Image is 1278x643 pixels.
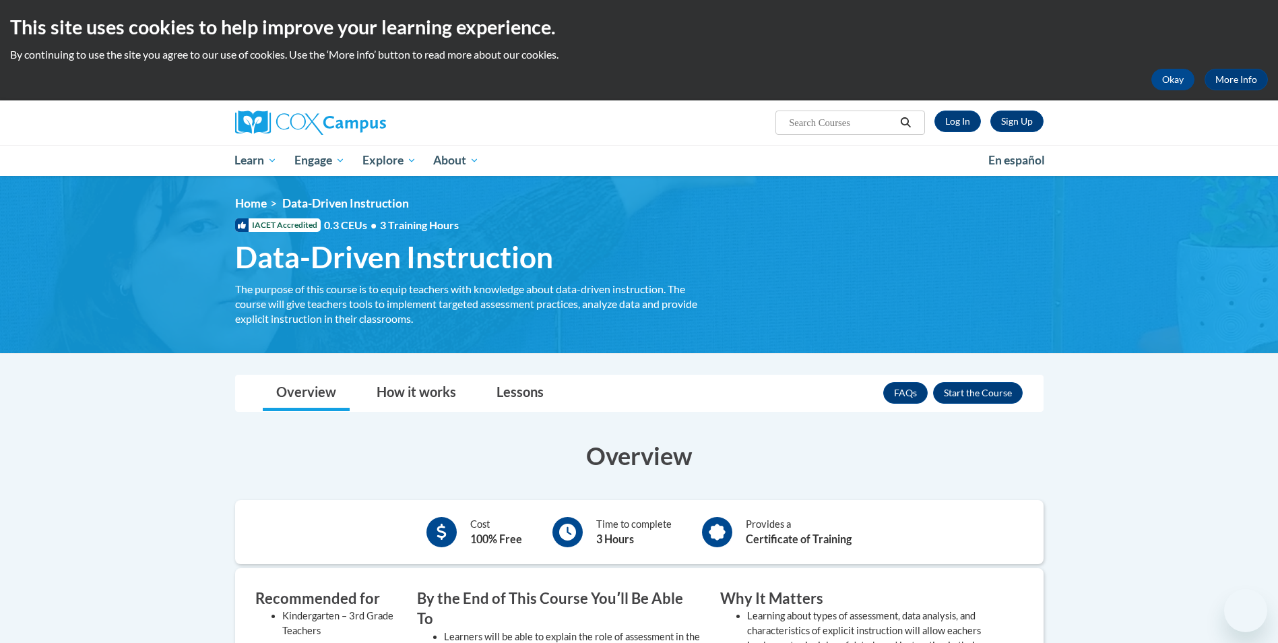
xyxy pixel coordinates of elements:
p: By continuing to use the site you agree to our use of cookies. Use the ‘More info’ button to read... [10,47,1268,62]
h3: Overview [235,439,1044,472]
b: 100% Free [470,532,522,545]
a: Home [235,196,267,210]
h3: Why It Matters [720,588,1003,609]
li: Kindergarten – 3rd Grade Teachers [282,609,397,638]
a: FAQs [883,382,928,404]
span: En español [988,153,1045,167]
span: Data-Driven Instruction [235,239,553,275]
span: About [433,152,479,169]
a: More Info [1205,69,1268,90]
b: 3 Hours [596,532,634,545]
h2: This site uses cookies to help improve your learning experience. [10,13,1268,40]
button: Search [895,115,916,131]
span: 3 Training Hours [380,218,459,231]
span: 0.3 CEUs [324,218,459,233]
span: Explore [362,152,416,169]
a: En español [980,146,1054,175]
h3: By the End of This Course Youʹll Be Able To [417,588,700,630]
a: Cox Campus [235,111,491,135]
a: Engage [286,145,354,176]
a: Learn [226,145,286,176]
span: • [371,218,377,231]
div: Time to complete [596,517,672,547]
a: How it works [363,375,470,411]
iframe: Button to launch messaging window [1224,589,1267,632]
input: Search Courses [788,115,895,131]
a: Overview [263,375,350,411]
button: Enroll [933,382,1023,404]
span: Engage [294,152,345,169]
div: Main menu [215,145,1064,176]
span: Learn [234,152,277,169]
div: The purpose of this course is to equip teachers with knowledge about data-driven instruction. The... [235,282,700,326]
b: Certificate of Training [746,532,852,545]
img: Cox Campus [235,111,386,135]
span: Data-Driven Instruction [282,196,409,210]
button: Okay [1151,69,1194,90]
span: IACET Accredited [235,218,321,232]
div: Cost [470,517,522,547]
a: Register [990,111,1044,132]
div: Provides a [746,517,852,547]
a: Log In [934,111,981,132]
h3: Recommended for [255,588,397,609]
a: Explore [354,145,425,176]
a: About [424,145,488,176]
a: Lessons [483,375,557,411]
